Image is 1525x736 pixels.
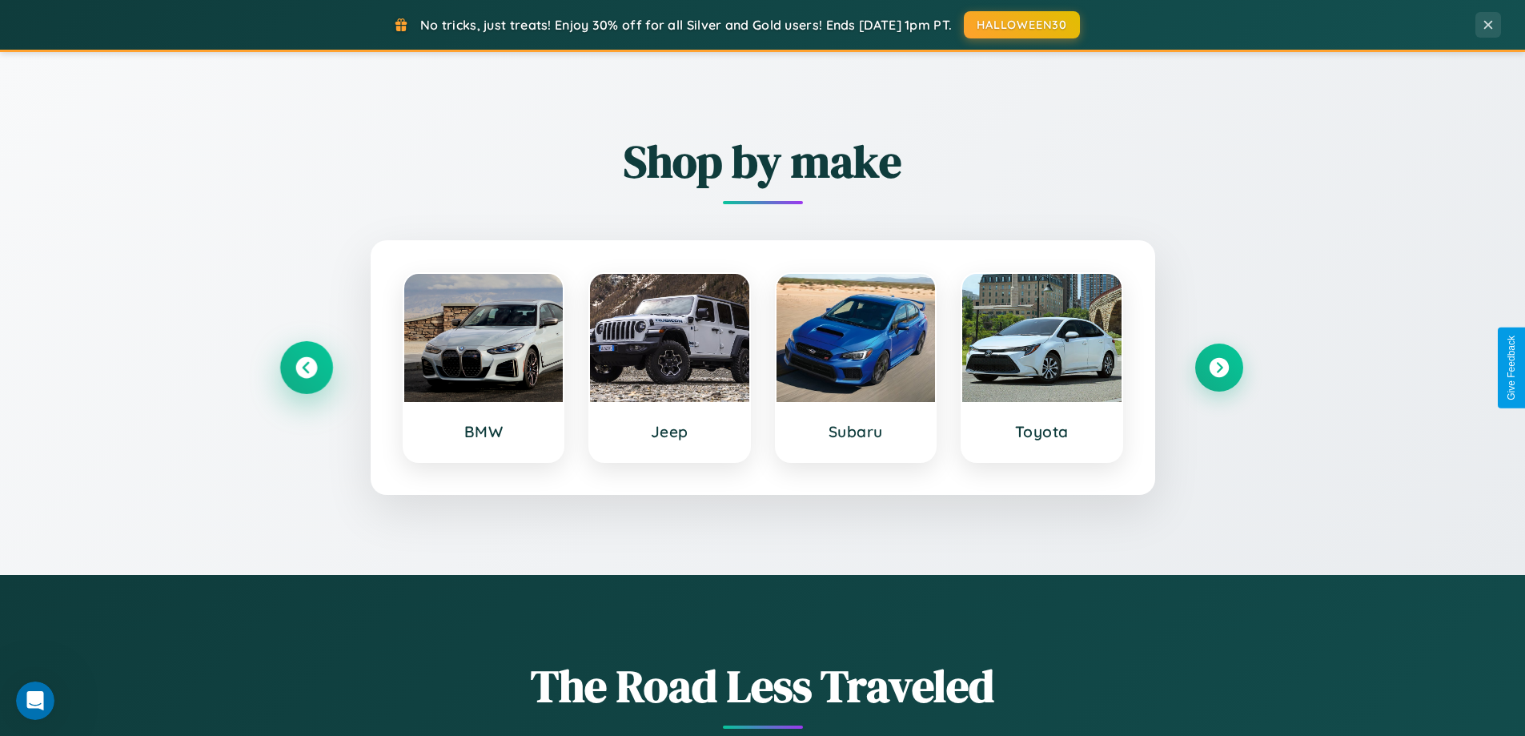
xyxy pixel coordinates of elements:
[16,682,54,720] iframe: Intercom live chat
[420,422,548,441] h3: BMW
[1506,336,1517,400] div: Give Feedback
[283,131,1243,192] h2: Shop by make
[793,422,920,441] h3: Subaru
[606,422,733,441] h3: Jeep
[420,17,952,33] span: No tricks, just treats! Enjoy 30% off for all Silver and Gold users! Ends [DATE] 1pm PT.
[283,655,1243,717] h1: The Road Less Traveled
[964,11,1080,38] button: HALLOWEEN30
[978,422,1106,441] h3: Toyota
